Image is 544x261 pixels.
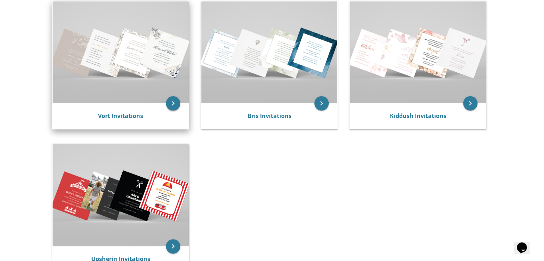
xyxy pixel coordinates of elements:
[350,1,486,103] img: Kiddush Invitations
[53,1,189,103] img: Vort Invitations
[514,232,537,254] iframe: chat widget
[201,1,338,103] img: Bris Invitations
[166,96,180,110] a: keyboard_arrow_right
[463,96,477,110] a: keyboard_arrow_right
[390,112,446,120] a: Kiddush Invitations
[314,96,329,110] a: keyboard_arrow_right
[53,144,189,246] img: Upsherin Invitations
[98,112,143,120] a: Vort Invitations
[166,239,180,253] a: keyboard_arrow_right
[247,112,291,120] a: Bris Invitations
